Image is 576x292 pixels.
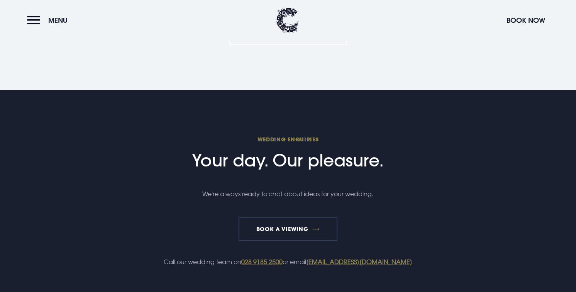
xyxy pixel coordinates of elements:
[276,8,299,33] img: Clandeboye Lodge
[306,258,412,266] a: [EMAIL_ADDRESS][DOMAIN_NAME]
[48,16,68,25] span: Menu
[104,188,472,200] p: We're always ready to chat about ideas for your wedding.
[503,12,549,29] button: Book Now
[239,217,337,241] a: Book a Viewing
[241,258,283,266] a: 028 9185 2500
[27,12,71,29] button: Menu
[104,136,472,171] h2: Your day. Our pleasure.
[104,256,472,268] p: Call our wedding team on or email
[104,136,472,143] span: Wedding Enquiries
